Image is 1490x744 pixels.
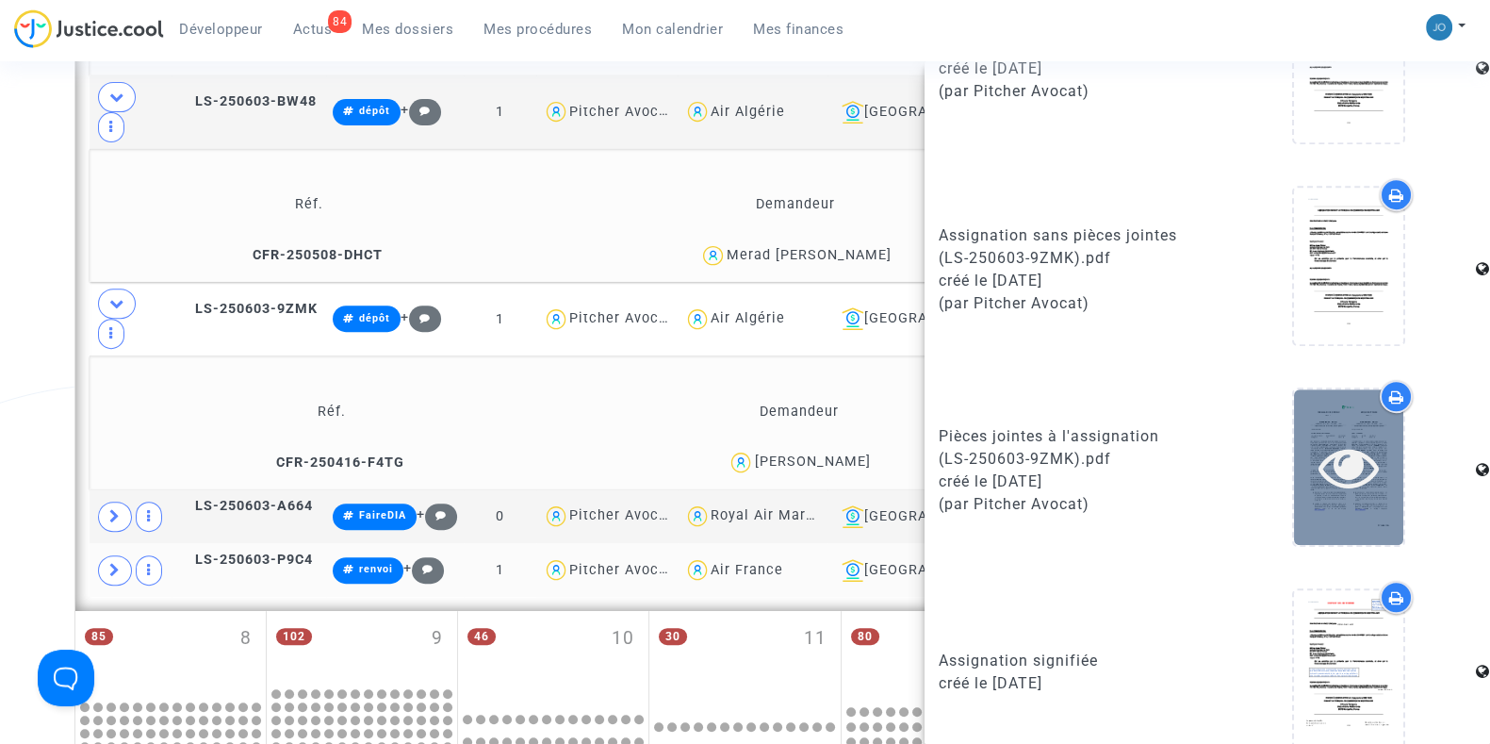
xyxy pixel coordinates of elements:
a: Développeur [164,15,278,43]
div: (par Pitcher Avocat) [939,292,1193,315]
td: Demandeur [566,381,1031,442]
span: Mes dossiers [362,21,453,38]
td: Demandeur [522,174,1069,236]
div: créé le [DATE] [939,672,1193,695]
span: Mon calendrier [622,21,723,38]
a: Mon calendrier [607,15,738,43]
img: icon-banque.svg [842,101,864,124]
td: Réf. [96,174,522,236]
span: CFR-250416-F4TG [259,455,404,471]
div: [GEOGRAPHIC_DATA] [834,505,1007,528]
span: renvoi [359,563,393,575]
div: jeudi septembre 11, 30 events, click to expand [649,611,840,701]
td: Réf. [96,381,566,442]
div: Pièces jointes à l'assignation (LS-250603-9ZMK).pdf [939,425,1193,471]
div: [GEOGRAPHIC_DATA] [834,559,1007,582]
span: CFR-250508-DHCT [236,247,383,263]
img: icon-banque.svg [842,559,864,582]
div: Pitcher Avocat [569,507,673,523]
div: Assignation sans pièces jointes (LS-250603-9ZMK).pdf [939,224,1193,270]
span: 30 [659,628,687,645]
span: 80 [851,628,879,645]
iframe: Help Scout Beacon - Open [38,650,94,706]
div: Merad [PERSON_NAME] [727,247,892,263]
img: logo_orange.svg [30,30,45,45]
span: 85 [85,628,113,645]
div: Air Algérie [711,104,785,120]
img: icon-user.svg [543,98,570,125]
span: Actus [293,21,333,38]
span: Développeur [179,21,263,38]
span: dépôt [359,105,390,117]
img: icon-user.svg [684,306,712,333]
div: Air France [711,562,783,578]
td: 1 [464,543,536,597]
div: v 4.0.25 [53,30,92,45]
div: Pitcher Avocat [569,562,673,578]
span: LS-250603-BW48 [178,93,317,109]
td: 0 [464,489,536,543]
div: Air Algérie [711,310,785,326]
span: 10 [612,625,634,653]
a: 84Actus [278,15,348,43]
span: 46 [467,628,496,645]
td: 1 [464,282,536,355]
img: icon-user.svg [543,503,570,530]
span: Mes procédures [483,21,592,38]
img: icon-user.svg [543,556,570,584]
div: lundi septembre 8, 85 events, click to expand [75,611,266,698]
span: 11 [804,625,827,653]
td: 1 [464,75,536,149]
div: créé le [DATE] [939,471,1193,493]
div: (par Pitcher Avocat) [939,80,1193,103]
img: icon-user.svg [699,242,727,270]
div: [GEOGRAPHIC_DATA] [834,307,1007,330]
a: Mes dossiers [347,15,468,43]
div: Domaine: [DOMAIN_NAME] [49,49,213,64]
img: icon-user.svg [684,98,712,125]
div: [GEOGRAPHIC_DATA] [834,101,1007,124]
span: Mes finances [753,21,843,38]
div: créé le [DATE] [939,270,1193,292]
img: icon-user.svg [728,449,755,476]
span: FaireDIA [359,509,406,521]
div: Pitcher Avocat [569,104,673,120]
img: icon-user.svg [684,556,712,584]
span: + [401,309,441,325]
span: LS-250603-P9C4 [178,552,313,568]
span: 8 [240,625,252,653]
img: icon-banque.svg [842,505,864,528]
div: créé le [DATE] [939,58,1193,80]
img: icon-banque.svg [842,307,864,330]
div: vendredi septembre 12, 80 events, click to expand [842,611,1032,701]
div: Mots-clés [235,111,288,124]
img: website_grey.svg [30,49,45,64]
div: Assignation signifiée [939,650,1193,672]
div: (par Pitcher Avocat) [939,493,1193,516]
span: + [417,506,457,522]
a: Mes procédures [468,15,607,43]
div: 84 [328,10,352,33]
span: 102 [276,628,312,645]
div: Domaine [97,111,145,124]
div: Royal Air Maroc [711,507,823,523]
img: tab_keywords_by_traffic_grey.svg [214,109,229,124]
img: jc-logo.svg [14,9,164,48]
span: 9 [432,625,443,653]
span: dépôt [359,312,390,324]
div: mercredi septembre 10, 46 events, click to expand [458,611,648,701]
div: Pitcher Avocat [569,310,673,326]
div: mardi septembre 9, 102 events, click to expand [267,611,457,685]
img: 45a793c8596a0d21866ab9c5374b5e4b [1426,14,1452,41]
span: LS-250603-A664 [178,498,313,514]
span: + [401,102,441,118]
div: [PERSON_NAME] [754,454,870,470]
span: LS-250603-9ZMK [178,301,318,317]
img: icon-user.svg [543,306,570,333]
span: + [403,560,444,576]
a: Mes finances [738,15,859,43]
img: tab_domain_overview_orange.svg [76,109,91,124]
img: icon-user.svg [684,503,712,530]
